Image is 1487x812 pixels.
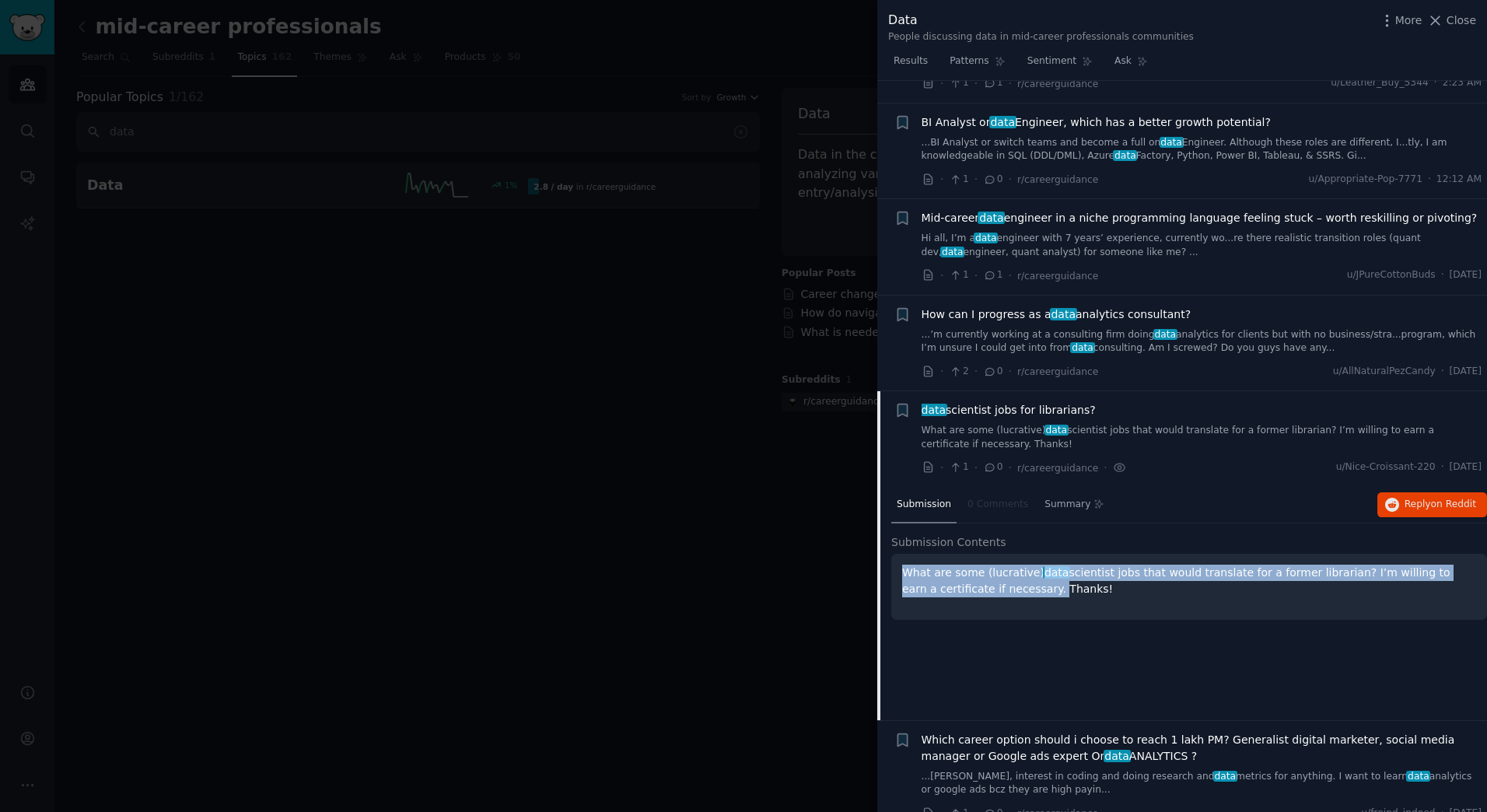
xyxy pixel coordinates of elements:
[922,402,1096,418] a: datascientist jobs for librarians?
[1160,137,1184,148] span: data
[922,136,1482,163] a: ...BI Analyst or switch teams and become a full ondataEngineer. Although these roles are differen...
[1044,425,1069,436] span: data
[1022,49,1098,81] a: Sentiment
[922,306,1191,323] a: How can I progress as adataanalytics consultant?
[1017,271,1098,282] span: r/careerguidance
[974,75,978,92] span: ·
[1395,12,1422,29] span: More
[1336,460,1436,474] span: u/Nice-Croissant-220
[888,30,1194,44] div: People discussing data in mid-career professionals communities
[940,75,943,92] span: ·
[983,76,1002,90] span: 1
[1434,76,1437,90] span: ·
[1447,12,1476,29] span: Close
[1450,460,1482,474] span: [DATE]
[940,460,943,476] span: ·
[922,402,1096,418] span: scientist jobs for librarians?
[1044,498,1090,512] span: Summary
[1070,342,1094,353] span: data
[983,365,1002,379] span: 0
[950,54,988,68] span: Patterns
[1104,460,1107,476] span: ·
[922,306,1191,323] span: How can I progress as a analytics consultant?
[1009,75,1012,92] span: ·
[1443,76,1482,90] span: 2:23 AM
[1406,771,1430,782] span: data
[949,76,968,90] span: 1
[983,173,1002,187] span: 0
[897,498,951,512] span: Submission
[1331,76,1429,90] span: u/Leather_Buy_5344
[1114,54,1132,68] span: Ask
[949,173,968,187] span: 1
[1377,492,1487,517] button: Replyon Reddit
[1428,173,1431,187] span: ·
[1441,365,1444,379] span: ·
[922,114,1271,131] a: BI Analyst ordataEngineer, which has a better growth potential?
[922,232,1482,259] a: Hi all, I’m adataengineer with 7 years’ experience, currently wo...re there realistic transition ...
[974,363,978,380] span: ·
[989,116,1016,128] span: data
[1009,363,1012,380] span: ·
[922,114,1271,131] span: BI Analyst or Engineer, which has a better growth potential?
[940,363,943,380] span: ·
[1347,268,1436,282] span: u/JPureCottonBuds
[1104,750,1131,762] span: data
[1017,174,1098,185] span: r/careerguidance
[940,268,943,284] span: ·
[944,49,1010,81] a: Patterns
[1450,365,1482,379] span: [DATE]
[940,247,964,257] span: data
[1017,366,1098,377] span: r/careerguidance
[949,460,968,474] span: 1
[920,404,947,416] span: data
[1441,268,1444,282] span: ·
[1113,150,1137,161] span: data
[974,268,978,284] span: ·
[1027,54,1076,68] span: Sentiment
[1017,463,1098,474] span: r/careerguidance
[922,770,1482,797] a: ...[PERSON_NAME], interest in coding and doing research anddatametrics for anything. I want to le...
[949,268,968,282] span: 1
[1405,498,1476,512] span: Reply
[922,210,1478,226] span: Mid-career engineer in a niche programming language feeling stuck – worth reskilling or pivoting?
[922,424,1482,451] a: What are some (lucrative)datascientist jobs that would translate for a former librarian? I’m will...
[888,49,933,81] a: Results
[983,268,1002,282] span: 1
[1309,173,1422,187] span: u/Appropriate-Pop-7771
[922,732,1482,765] a: Which career option should i choose to reach 1 lakh PM? Generalist digital marketer, social media...
[940,171,943,187] span: ·
[1450,268,1482,282] span: [DATE]
[922,328,1482,355] a: ...’m currently working at a consulting firm doingdataanalytics for clients but with no business/...
[894,54,928,68] span: Results
[1427,12,1476,29] button: Close
[1017,79,1098,89] span: r/careerguidance
[1109,49,1153,81] a: Ask
[1431,499,1476,509] span: on Reddit
[1441,460,1444,474] span: ·
[902,565,1476,597] p: What are some (lucrative) scientist jobs that would translate for a former librarian? I’m willing...
[1043,566,1070,579] span: data
[891,534,1006,551] span: Submission Contents
[1333,365,1436,379] span: u/AllNaturalPezCandy
[974,460,978,476] span: ·
[888,11,1194,30] div: Data
[1213,771,1237,782] span: data
[1009,171,1012,187] span: ·
[1050,308,1077,320] span: data
[1153,329,1177,340] span: data
[974,233,998,243] span: data
[1009,268,1012,284] span: ·
[1379,12,1422,29] button: More
[974,171,978,187] span: ·
[983,460,1002,474] span: 0
[978,212,1005,224] span: data
[922,210,1478,226] a: Mid-careerdataengineer in a niche programming language feeling stuck – worth reskilling or pivoting?
[949,365,968,379] span: 2
[1436,173,1482,187] span: 12:12 AM
[1009,460,1012,476] span: ·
